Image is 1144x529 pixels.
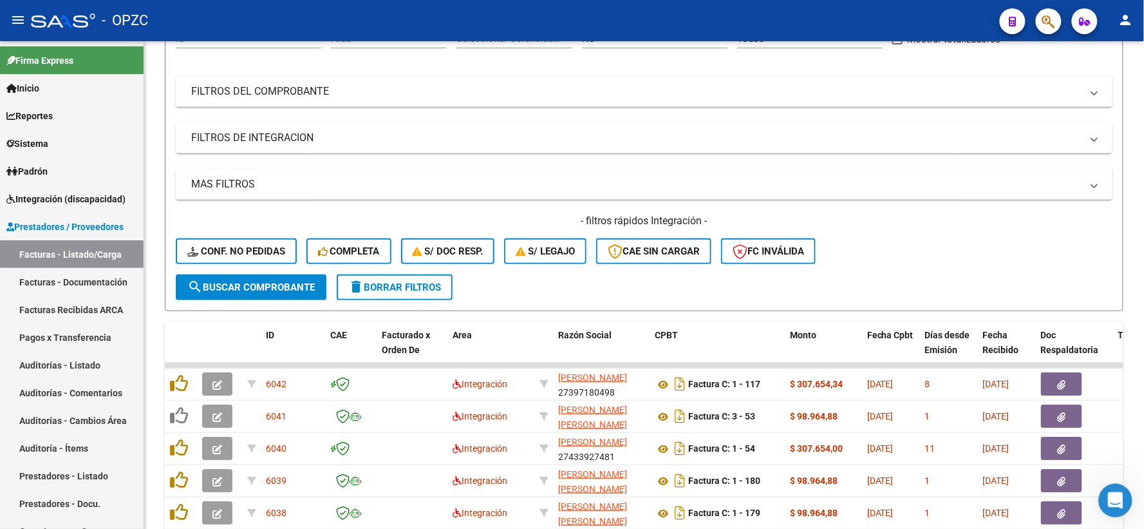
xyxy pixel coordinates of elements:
button: Adjuntar un archivo [61,422,71,432]
strong: Factura C: 1 - 54 [688,444,755,454]
button: Buscar Comprobante [176,274,326,300]
datatable-header-cell: Monto [785,322,862,378]
span: Facturado x Orden De [382,330,430,355]
mat-panel-title: MAS FILTROS [191,177,1082,191]
mat-icon: search [187,279,203,294]
span: S/ legajo [516,245,575,257]
datatable-header-cell: Area [447,322,534,378]
span: Conf. no pedidas [187,245,285,257]
mat-icon: menu [10,12,26,28]
span: CAE [330,330,347,340]
span: [DATE] [983,411,1009,421]
span: [DATE] [867,476,894,486]
div: 27383411292 [558,467,644,494]
datatable-header-cell: Razón Social [553,322,650,378]
span: [PERSON_NAME] [PERSON_NAME] [558,405,627,430]
span: 6040 [266,443,286,454]
h4: - filtros rápidos Integración - [176,214,1112,228]
span: 1 [925,508,930,518]
i: Descargar documento [671,374,688,394]
iframe: Intercom live chat [1099,484,1133,518]
datatable-header-cell: CAE [325,322,377,378]
span: Fecha Cpbt [867,330,914,340]
span: Area [453,330,472,340]
span: [DATE] [983,443,1009,454]
button: S/ legajo [504,238,586,264]
span: 6039 [266,476,286,486]
span: [DATE] [983,379,1009,389]
strong: $ 307.654,00 [790,443,843,454]
span: Completa [318,245,380,257]
i: Descargar documento [671,503,688,523]
datatable-header-cell: Doc Respaldatoria [1036,322,1113,378]
strong: Factura C: 1 - 179 [688,508,760,519]
datatable-header-cell: Fecha Recibido [978,322,1036,378]
span: Padrón [6,164,48,178]
span: [DATE] [867,443,894,454]
strong: $ 98.964,88 [790,508,838,518]
div: Cerrar [226,5,249,28]
span: Razón Social [558,330,612,340]
span: 1 [925,476,930,486]
button: Completa [306,238,391,264]
span: S/ Doc Resp. [413,245,483,257]
button: Selector de gif [41,422,51,432]
button: Borrar Filtros [337,274,453,300]
span: - OPZC [102,6,148,35]
span: 11 [925,443,935,454]
div: 27314095818 [558,403,644,430]
div: Profile image for Florencia [73,7,93,28]
mat-panel-title: FILTROS DEL COMPROBANTE [191,84,1082,99]
div: 27383411292 [558,499,644,526]
span: ID [266,330,274,340]
button: S/ Doc Resp. [401,238,495,264]
mat-expansion-panel-header: FILTROS DE INTEGRACION [176,122,1112,153]
mat-panel-title: FILTROS DE INTEGRACION [191,131,1082,145]
span: [DATE] [983,476,1009,486]
span: CAE SIN CARGAR [608,245,700,257]
datatable-header-cell: CPBT [650,322,785,378]
textarea: Escribe un mensaje... [11,382,247,417]
span: [DATE] [867,411,894,421]
span: 8 [925,379,930,389]
strong: Factura C: 1 - 180 [688,476,760,486]
datatable-header-cell: ID [261,322,325,378]
span: 1 [925,411,930,421]
span: [PERSON_NAME] [558,372,627,383]
span: CPBT [655,330,678,340]
i: Descargar documento [671,470,688,491]
span: Borrar Filtros [348,282,441,293]
span: [DATE] [983,508,1009,518]
button: Enviar un mensaje… [221,417,241,438]
div: Profile image for Soporte [37,7,57,28]
span: Sistema [6,137,48,151]
button: Inicio [202,5,226,30]
span: Monto [790,330,816,340]
span: Integración (discapacidad) [6,192,126,206]
datatable-header-cell: Fecha Cpbt [862,322,920,378]
i: Descargar documento [671,406,688,427]
i: Descargar documento [671,438,688,459]
span: Doc Respaldatoria [1041,330,1099,355]
div: 27433927481 [558,435,644,462]
span: FC Inválida [733,245,804,257]
span: Inicio [6,81,39,95]
button: FC Inválida [721,238,816,264]
span: Buscar Comprobante [187,282,315,293]
span: Integración [453,476,507,486]
div: 27397180498 [558,370,644,398]
span: Integración [453,379,507,389]
strong: $ 98.964,88 [790,411,838,421]
datatable-header-cell: Facturado x Orden De [377,322,447,378]
span: [DATE] [867,379,894,389]
span: Integración [453,411,507,421]
span: [PERSON_NAME] [PERSON_NAME][US_STATE] [558,469,627,509]
strong: Factura C: 3 - 53 [688,412,755,422]
mat-icon: delete [348,279,364,294]
button: Conf. no pedidas [176,238,297,264]
div: Profile image for Ludmila [55,7,75,28]
span: Reportes [6,109,53,123]
strong: Factura C: 1 - 117 [688,380,760,390]
button: Selector de emoji [20,422,30,432]
button: go back [8,5,33,30]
